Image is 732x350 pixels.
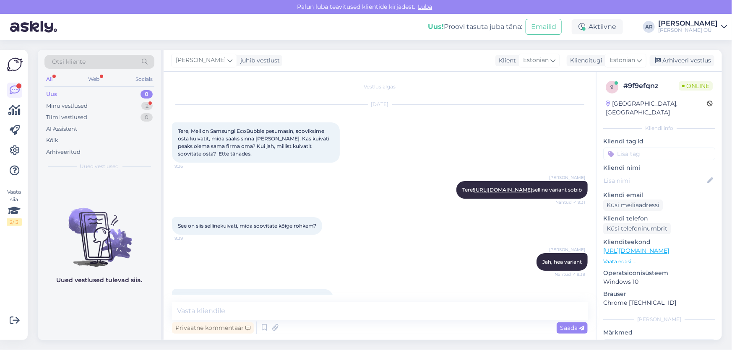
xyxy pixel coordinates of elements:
span: See on siis sellinekuivati, mida soovitate kõige rohkem? [178,223,316,229]
span: Tere, Meil on Samsungi EcoBubble pesumasin, sooviksime osta kuivatit, mida saaks sinna [PERSON_NA... [178,128,331,157]
p: Uued vestlused tulevad siia. [57,276,143,285]
div: Vestlus algas [172,83,588,91]
p: Klienditeekond [603,238,715,246]
p: Kliendi tag'id [603,137,715,146]
span: Online [679,81,713,91]
span: 9:39 [175,235,206,241]
b: Uus! [428,23,444,31]
span: [PERSON_NAME] [549,174,585,181]
p: Brauser [603,290,715,298]
div: [GEOGRAPHIC_DATA], [GEOGRAPHIC_DATA] [606,99,707,117]
span: [PERSON_NAME] [176,56,226,65]
div: Kliendi info [603,124,715,132]
span: 9 [611,84,614,90]
img: Askly Logo [7,57,23,73]
span: Nähtud ✓ 9:39 [554,271,585,277]
div: All [44,74,54,85]
a: [PERSON_NAME][PERSON_NAME] OÜ [658,20,727,34]
div: juhib vestlust [237,56,280,65]
span: Otsi kliente [52,57,86,66]
div: Küsi meiliaadressi [603,200,663,211]
span: Saada [560,324,584,332]
p: Märkmed [603,328,715,337]
div: AI Assistent [46,125,77,133]
a: [URL][DOMAIN_NAME] [474,187,532,193]
div: Küsi telefoninumbrit [603,223,671,234]
span: Tere! selline variant sobib [462,187,582,193]
p: Operatsioonisüsteem [603,269,715,277]
div: 2 [141,102,153,110]
div: [PERSON_NAME] [658,20,718,27]
p: Kliendi telefon [603,214,715,223]
div: [DATE] [172,101,588,108]
span: Estonian [610,56,635,65]
div: Aktiivne [572,19,623,34]
p: Kliendi nimi [603,163,715,172]
div: # 9f9efqnz [623,81,679,91]
p: Windows 10 [603,277,715,286]
div: Tiimi vestlused [46,113,87,122]
div: Socials [134,74,154,85]
div: AR [643,21,655,33]
span: [PERSON_NAME] [549,246,585,253]
button: Emailid [526,19,562,35]
div: Arhiveeri vestlus [650,55,714,66]
p: Kliendi email [603,191,715,200]
span: Estonian [523,56,549,65]
p: Vaata edasi ... [603,258,715,265]
div: Klient [495,56,516,65]
span: Luba [416,3,435,10]
div: Proovi tasuta juba täna: [428,22,522,32]
div: Klienditugi [567,56,602,65]
div: Vaata siia [7,188,22,226]
img: No chats [38,193,161,268]
p: Chrome [TECHNICAL_ID] [603,298,715,307]
div: Minu vestlused [46,102,88,110]
div: Web [87,74,102,85]
input: Lisa tag [603,148,715,160]
input: Lisa nimi [604,176,706,185]
div: Uus [46,90,57,99]
div: [PERSON_NAME] [603,316,715,323]
div: 2 / 3 [7,218,22,226]
div: 0 [141,113,153,122]
div: [PERSON_NAME] OÜ [658,27,718,34]
a: [URL][DOMAIN_NAME] [603,247,669,254]
span: Jah, hea variant [542,259,582,265]
div: Arhiveeritud [46,148,81,156]
div: Privaatne kommentaar [172,322,254,334]
div: Kõik [46,136,58,145]
span: 9:26 [175,163,206,169]
span: Nähtud ✓ 9:31 [554,199,585,205]
div: 0 [141,90,153,99]
span: Uued vestlused [80,163,119,170]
